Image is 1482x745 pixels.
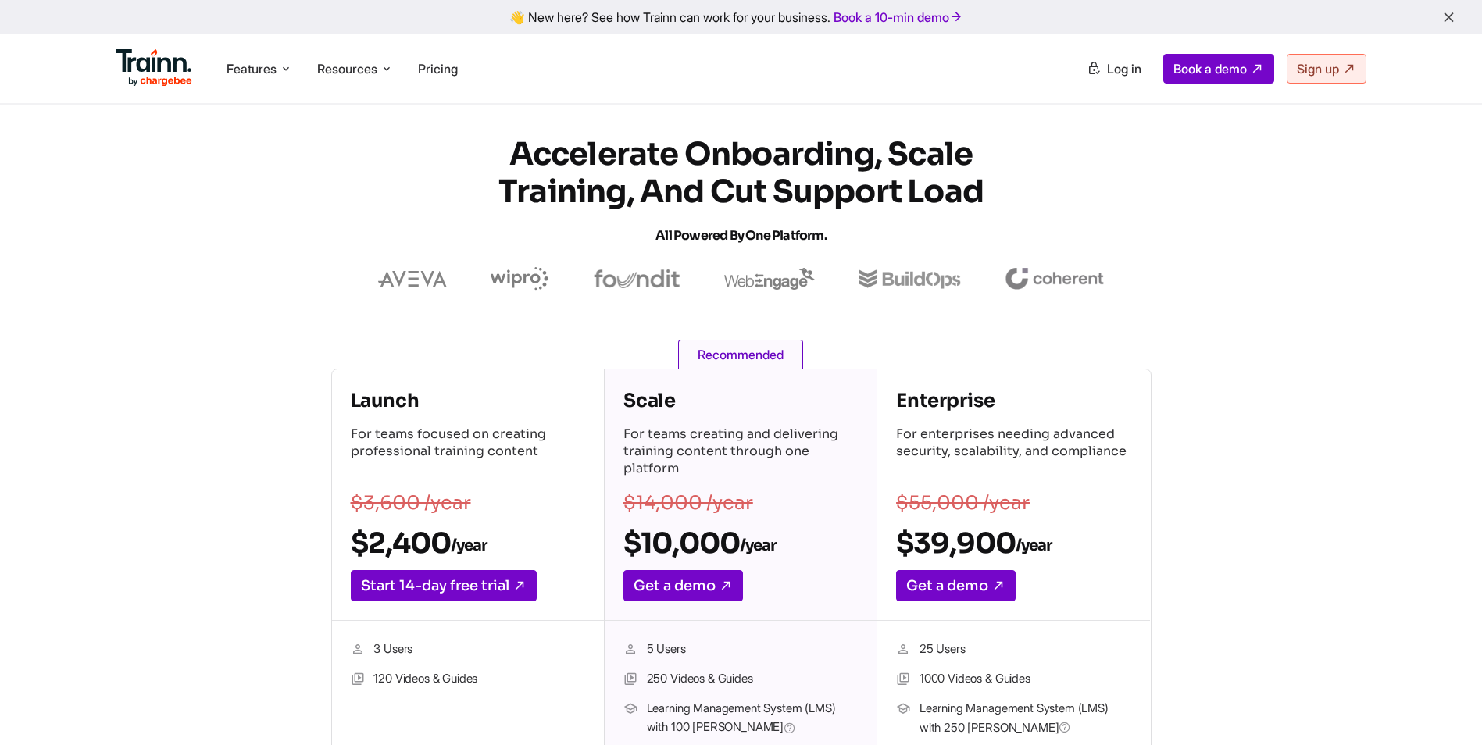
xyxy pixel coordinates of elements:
[378,271,447,287] img: aveva logo
[9,9,1473,24] div: 👋 New here? See how Trainn can work for your business.
[317,60,377,77] span: Resources
[623,491,753,515] s: $14,000 /year
[896,426,1131,480] p: For enterprises needing advanced security, scalability, and compliance
[896,669,1131,690] li: 1000 Videos & Guides
[623,640,858,660] li: 5 Users
[647,699,858,738] span: Learning Management System (LMS) with 100 [PERSON_NAME]
[491,267,549,291] img: wipro logo
[740,536,776,555] sub: /year
[1173,61,1247,77] span: Book a demo
[623,570,743,601] a: Get a demo
[1107,61,1141,77] span: Log in
[920,699,1131,737] span: Learning Management System (LMS) with 250 [PERSON_NAME]
[655,227,827,244] span: All Powered by One Platform.
[351,570,537,601] a: Start 14-day free trial
[678,340,803,369] span: Recommended
[623,669,858,690] li: 250 Videos & Guides
[1016,536,1052,555] sub: /year
[623,388,858,413] h4: Scale
[418,61,458,77] a: Pricing
[227,60,277,77] span: Features
[724,268,815,290] img: webengage logo
[896,570,1016,601] a: Get a demo
[1005,268,1104,290] img: coherent logo
[460,136,1023,255] h1: Accelerate Onboarding, Scale Training, and Cut Support Load
[351,426,585,480] p: For teams focused on creating professional training content
[896,640,1131,660] li: 25 Users
[351,526,585,561] h2: $2,400
[593,269,680,288] img: foundit logo
[451,536,487,555] sub: /year
[1163,54,1274,84] a: Book a demo
[830,6,966,28] a: Book a 10-min demo
[623,526,858,561] h2: $10,000
[896,388,1131,413] h4: Enterprise
[1287,54,1366,84] a: Sign up
[351,388,585,413] h4: Launch
[351,491,471,515] s: $3,600 /year
[351,669,585,690] li: 120 Videos & Guides
[116,49,193,87] img: Trainn Logo
[1297,61,1339,77] span: Sign up
[623,426,858,480] p: For teams creating and delivering training content through one platform
[896,491,1030,515] s: $55,000 /year
[1077,55,1151,83] a: Log in
[896,526,1131,561] h2: $39,900
[351,640,585,660] li: 3 Users
[859,269,961,289] img: buildops logo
